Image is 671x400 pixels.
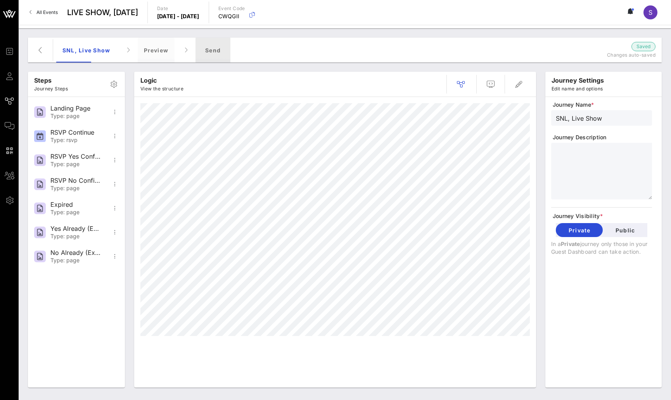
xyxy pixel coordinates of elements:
[157,5,199,12] p: Date
[56,38,117,62] div: SNL, Live Show
[50,105,102,112] div: Landing Page
[67,7,138,18] span: LIVE SHOW, [DATE]
[140,76,183,85] p: Logic
[50,185,102,192] div: Type: page
[195,38,230,62] div: Send
[50,257,102,264] div: Type: page
[553,212,652,220] span: Journey Visibility
[50,233,102,240] div: Type: page
[50,249,102,256] div: No Already (Expired)
[157,12,199,20] p: [DATE] - [DATE]
[50,201,102,208] div: Expired
[551,240,652,256] p: In a journey only those in your Guest Dashboard can take action.
[50,177,102,184] div: RSVP No Confirmation
[34,85,68,93] p: Journey Steps
[50,137,102,144] div: Type: rsvp
[50,113,102,119] div: Type: page
[649,9,652,16] span: S
[50,153,102,160] div: RSVP Yes Confirmation
[138,38,175,62] div: Preview
[559,51,655,59] p: Changes auto-saved
[636,43,650,50] span: Saved
[34,76,68,85] p: Steps
[603,223,647,237] button: Public
[553,133,652,141] span: Journey Description
[562,227,597,234] span: Private
[25,6,62,19] a: All Events
[552,76,604,85] p: journey settings
[561,241,580,247] span: Private
[556,223,603,237] button: Private
[50,225,102,232] div: Yes Already (Expired)
[50,161,102,168] div: Type: page
[643,5,657,19] div: S
[140,85,183,93] p: View the structure
[552,85,604,93] p: Edit name and options
[609,227,641,234] span: Public
[36,9,58,15] span: All Events
[50,129,102,136] div: RSVP Continue
[50,209,102,216] div: Type: page
[218,12,245,20] p: CWQGII
[218,5,245,12] p: Event Code
[553,101,652,109] span: Journey Name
